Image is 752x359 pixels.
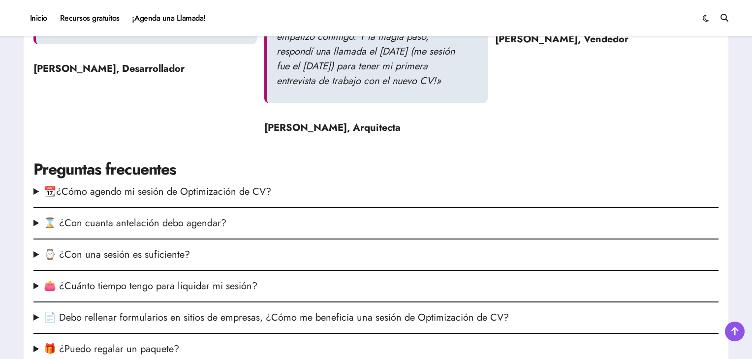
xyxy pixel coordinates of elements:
[33,310,719,325] summary: 📄 Debo rellenar formularios en sitios de empresas, ¿Cómo me beneficia una sesión de Optimización ...
[33,61,185,76] strong: [PERSON_NAME], Desarrollador
[24,5,54,31] a: Inicio
[33,158,719,180] h2: Preguntas frecuentes
[33,184,719,199] summary: 📆¿Cómo agendo mi sesión de Optimización de CV?
[33,216,719,231] summary: ⌛ ¿Con cuanta antelación debo agendar?
[264,120,401,135] strong: [PERSON_NAME], Arquitecta
[495,32,628,46] strong: [PERSON_NAME], Vendedor
[54,5,126,31] a: Recursos gratuitos
[126,5,212,31] a: ¡Agenda una Llamada!
[33,247,719,262] summary: ⌚ ¿Con una sesión es suficiente?
[33,279,719,294] summary: 👛 ¿Cuánto tiempo tengo para liquidar mi sesión?
[33,342,719,357] summary: 🎁 ¿Puedo regalar un paquete?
